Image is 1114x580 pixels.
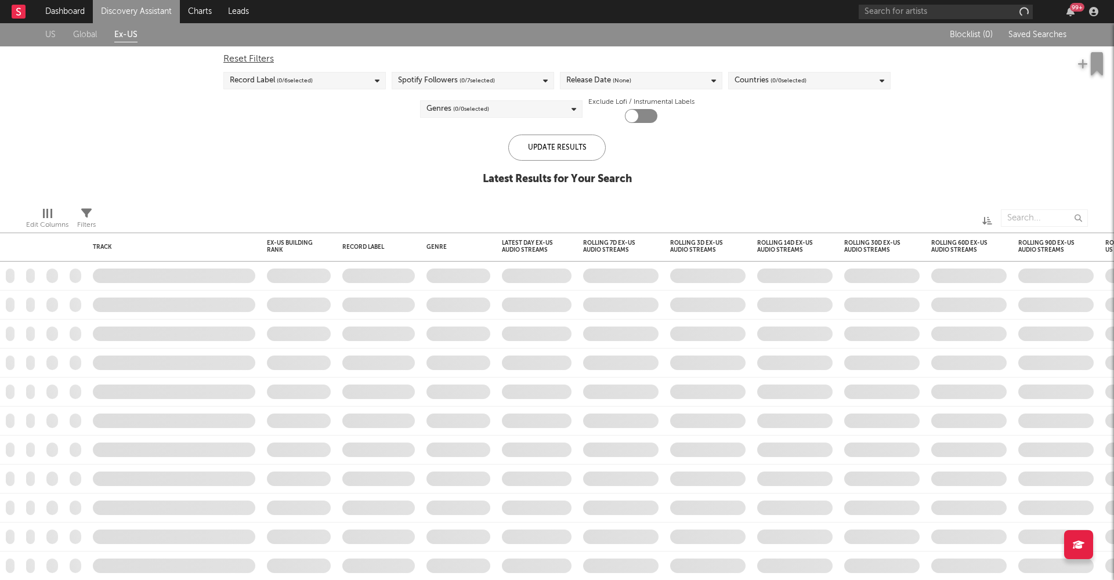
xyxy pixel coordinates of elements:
[342,244,397,251] div: Record Label
[735,74,806,88] div: Countries
[453,102,489,116] span: ( 0 / 0 selected)
[460,74,495,88] span: ( 0 / 7 selected)
[77,218,96,232] div: Filters
[1005,30,1069,39] button: Saved Searches
[950,31,993,39] span: Blocklist
[114,28,138,42] a: Ex-US
[77,204,96,237] div: Filters
[613,74,631,88] span: (None)
[426,244,484,251] div: Genre
[267,240,313,253] div: Ex-US Building Rank
[26,204,68,237] div: Edit Columns
[277,74,313,88] span: ( 0 / 6 selected)
[844,240,902,253] div: Rolling 30D Ex-US Audio Streams
[931,240,989,253] div: Rolling 60D Ex-US Audio Streams
[483,172,632,186] div: Latest Results for Your Search
[26,218,68,232] div: Edit Columns
[566,74,631,88] div: Release Date
[1066,7,1075,16] button: 99+
[45,28,56,42] a: US
[223,52,891,66] div: Reset Filters
[73,28,97,42] a: Global
[983,31,993,39] span: ( 0 )
[757,240,815,253] div: Rolling 14D Ex-US Audio Streams
[583,240,641,253] div: Rolling 7D Ex-US Audio Streams
[859,5,1033,19] input: Search for artists
[771,74,806,88] span: ( 0 / 0 selected)
[426,102,489,116] div: Genres
[588,95,695,109] label: Exclude Lofi / Instrumental Labels
[670,240,728,253] div: Rolling 3D Ex-US Audio Streams
[502,240,554,253] div: Latest Day Ex-US Audio Streams
[1008,31,1069,39] span: Saved Searches
[1070,3,1084,12] div: 99 +
[398,74,495,88] div: Spotify Followers
[230,74,313,88] div: Record Label
[1018,240,1076,253] div: Rolling 90D Ex-US Audio Streams
[1001,209,1088,227] input: Search...
[508,135,606,161] div: Update Results
[93,244,249,251] div: Track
